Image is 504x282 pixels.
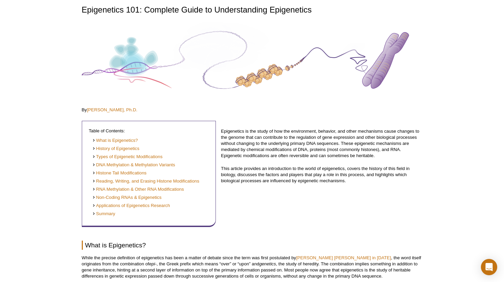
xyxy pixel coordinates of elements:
a: What is Epigenetics? [92,137,138,144]
p: Table of Contents: [89,128,209,134]
a: RNA Methylation & Other RNA Modifications [92,186,184,193]
img: Complete Guide to Understanding Epigenetics [82,22,423,99]
a: Histone Tail Modifications [92,170,147,176]
a: Summary [92,211,115,217]
a: Types of Epigenetic Modifications [92,154,163,160]
p: Epigenetics is the study of how the environment, behavior, and other mechanisms cause changes to ... [221,128,422,159]
a: DNA Methylation & Methylation Variants [92,162,175,168]
a: [PERSON_NAME], Ph.D. [87,107,137,112]
a: [PERSON_NAME] [PERSON_NAME] in [DATE] [296,255,391,260]
a: Reading, Writing, and Erasing Histone Modifications [92,178,199,185]
a: History of Epigenetics [92,146,139,152]
p: By [82,107,423,113]
h1: Epigenetics 101: Complete Guide to Understanding Epigenetics [82,5,423,15]
a: Applications of Epigenetics Research [92,203,170,209]
p: This article provides an introduction to the world of epigenetics, covers the history of this fie... [221,166,422,184]
i: genetics [259,261,276,266]
p: While the precise definition of epigenetics has been a matter of debate since the term was first ... [82,255,423,279]
a: Non-Coding RNAs & Epigenetics [92,194,162,201]
i: epi- [149,261,156,266]
h2: What is Epigenetics? [82,241,423,250]
div: Open Intercom Messenger [481,259,497,275]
